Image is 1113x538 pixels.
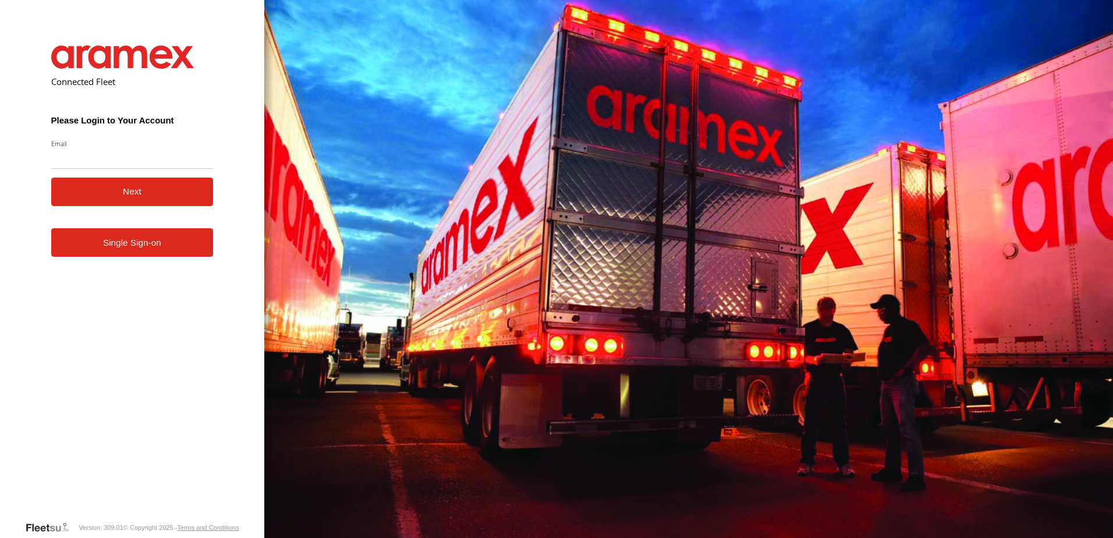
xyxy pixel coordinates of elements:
[25,522,79,533] a: Visit our Website
[51,76,214,87] h2: Connected Fleet
[51,228,214,257] a: Single Sign-on
[79,524,123,531] div: Version: 309.01
[51,178,214,206] button: Next
[177,524,239,531] a: Terms and Conditions
[51,139,214,148] label: Email
[123,524,239,531] div: © Copyright 2025 -
[51,115,214,125] h3: Please Login to Your Account
[51,45,194,69] img: Aramex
